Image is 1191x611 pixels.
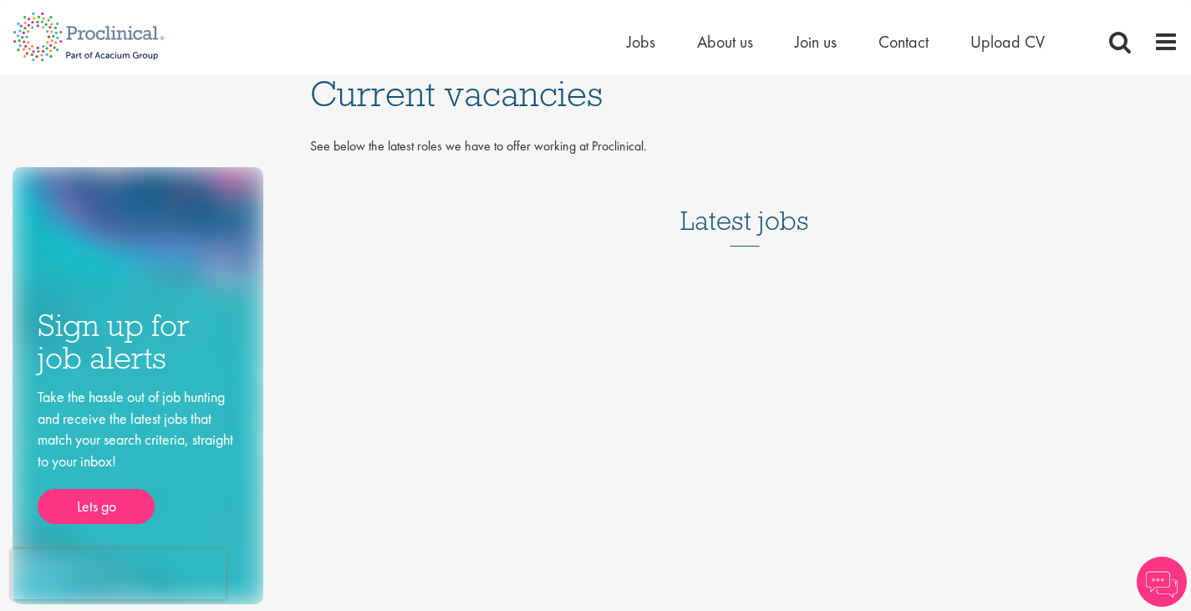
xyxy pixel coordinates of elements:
[1137,557,1187,607] img: Chatbot
[970,31,1045,53] a: Upload CV
[697,31,753,53] a: About us
[627,31,655,53] a: Jobs
[12,549,226,599] iframe: reCAPTCHA
[795,31,837,53] a: Join us
[38,309,238,374] h3: Sign up for job alerts
[38,386,238,524] div: Take the hassle out of job hunting and receive the latest jobs that match your search criteria, s...
[38,489,155,524] a: Lets go
[310,137,1178,156] p: See below the latest roles we have to offer working at Proclinical.
[310,71,603,116] span: Current vacancies
[680,165,809,247] h3: Latest jobs
[878,31,929,53] a: Contact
